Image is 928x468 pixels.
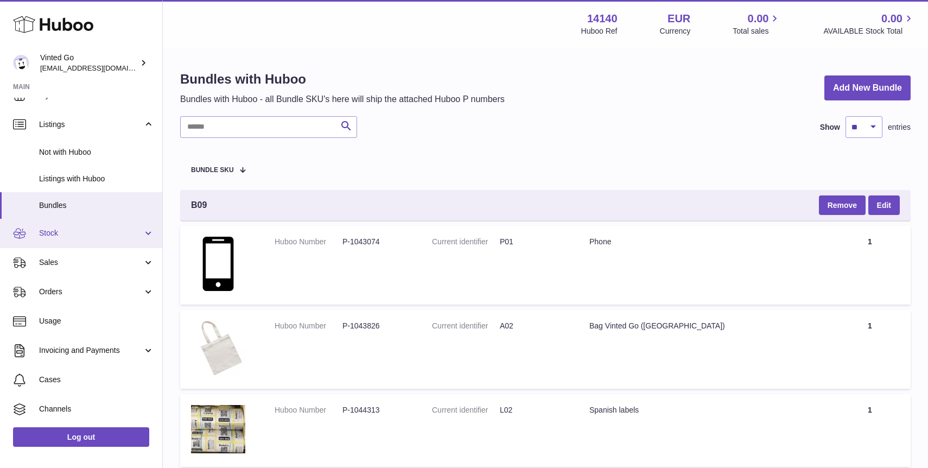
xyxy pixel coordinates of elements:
span: Listings with Huboo [39,174,154,184]
dd: A02 [500,321,568,331]
span: Channels [39,404,154,414]
dd: P-1043826 [342,321,410,331]
img: Bag Vinted Go (Spain) [191,321,245,375]
span: Usage [39,316,154,326]
strong: 14140 [587,11,618,26]
img: giedre.bartusyte@vinted.com [13,55,29,71]
p: Bundles with Huboo - all Bundle SKU's here will ship the attached Huboo P numbers [180,93,505,105]
td: 1 [829,394,911,467]
dt: Huboo Number [275,237,342,247]
dt: Current identifier [432,321,500,331]
span: Sales [39,257,143,268]
dt: Current identifier [432,405,500,415]
h1: Bundles with Huboo [180,71,505,88]
label: Show [820,122,840,132]
span: Bundles [39,200,154,211]
div: Bag Vinted Go ([GEOGRAPHIC_DATA]) [589,321,818,331]
span: Cases [39,375,154,385]
span: 0.00 [881,11,902,26]
span: Stock [39,228,143,238]
span: entries [888,122,911,132]
strong: EUR [668,11,690,26]
dd: P-1043074 [342,237,410,247]
div: Phone [589,237,818,247]
img: Spanish labels [191,405,245,453]
a: Edit [868,195,900,215]
span: Listings [39,119,143,130]
dd: P01 [500,237,568,247]
span: Orders [39,287,143,297]
img: Phone [191,237,245,291]
dd: L02 [500,405,568,415]
span: Not with Huboo [39,147,154,157]
span: [EMAIL_ADDRESS][DOMAIN_NAME] [40,64,160,72]
td: 1 [829,226,911,305]
div: Vinted Go [40,53,138,73]
dt: Huboo Number [275,321,342,331]
span: AVAILABLE Stock Total [823,26,915,36]
div: Spanish labels [589,405,818,415]
a: Add New Bundle [824,75,911,101]
div: Currency [660,26,691,36]
dt: Current identifier [432,237,500,247]
a: Log out [13,427,149,447]
dt: Huboo Number [275,405,342,415]
td: 1 [829,310,911,389]
span: B09 [191,199,207,211]
a: 0.00 Total sales [733,11,781,36]
dd: P-1044313 [342,405,410,415]
a: 0.00 AVAILABLE Stock Total [823,11,915,36]
span: Invoicing and Payments [39,345,143,356]
span: 0.00 [748,11,769,26]
span: Total sales [733,26,781,36]
div: Huboo Ref [581,26,618,36]
button: Remove [819,195,866,215]
span: Bundle SKU [191,167,234,174]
